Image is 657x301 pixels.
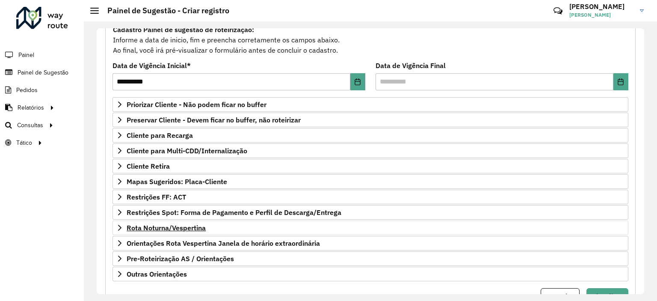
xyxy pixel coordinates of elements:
span: Pre-Roteirização AS / Orientações [127,255,234,262]
span: Priorizar Cliente - Não podem ficar no buffer [127,101,266,108]
a: Restrições Spot: Forma de Pagamento e Perfil de Descarga/Entrega [112,205,628,220]
span: Cliente para Multi-CDD/Internalização [127,147,247,154]
a: Orientações Rota Vespertina Janela de horário extraordinária [112,236,628,250]
span: Painel de Sugestão [18,68,68,77]
a: Cliente Retira [112,159,628,173]
span: Mapas Sugeridos: Placa-Cliente [127,178,227,185]
button: Choose Date [613,73,628,90]
span: Relatórios [18,103,44,112]
span: Pedidos [16,86,38,95]
span: Restrições Spot: Forma de Pagamento e Perfil de Descarga/Entrega [127,209,341,216]
span: Orientações Rota Vespertina Janela de horário extraordinária [127,240,320,247]
span: Cancelar [546,292,574,301]
a: Priorizar Cliente - Não podem ficar no buffer [112,97,628,112]
span: Cliente Retira [127,163,170,170]
span: Visualizar [592,292,623,301]
label: Data de Vigência Inicial [112,60,191,71]
label: Data de Vigência Final [376,60,446,71]
a: Cliente para Recarga [112,128,628,143]
a: Cliente para Multi-CDD/Internalização [112,143,628,158]
span: Cliente para Recarga [127,132,193,139]
span: Outras Orientações [127,271,187,277]
a: Mapas Sugeridos: Placa-Cliente [112,174,628,189]
h3: [PERSON_NAME] [569,3,633,11]
span: Preservar Cliente - Devem ficar no buffer, não roteirizar [127,116,301,123]
a: Rota Noturna/Vespertina [112,221,628,235]
span: [PERSON_NAME] [569,11,633,19]
span: Consultas [17,121,43,130]
a: Pre-Roteirização AS / Orientações [112,251,628,266]
a: Outras Orientações [112,267,628,281]
a: Preservar Cliente - Devem ficar no buffer, não roteirizar [112,113,628,127]
span: Tático [16,138,32,147]
a: Contato Rápido [549,2,567,20]
span: Painel [18,51,34,60]
h2: Painel de Sugestão - Criar registro [99,6,229,15]
div: Informe a data de inicio, fim e preencha corretamente os campos abaixo. Ao final, você irá pré-vi... [112,24,628,56]
button: Choose Date [350,73,365,90]
strong: Cadastro Painel de sugestão de roteirização: [113,25,254,34]
span: Rota Noturna/Vespertina [127,224,206,231]
span: Restrições FF: ACT [127,194,186,200]
a: Restrições FF: ACT [112,190,628,204]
